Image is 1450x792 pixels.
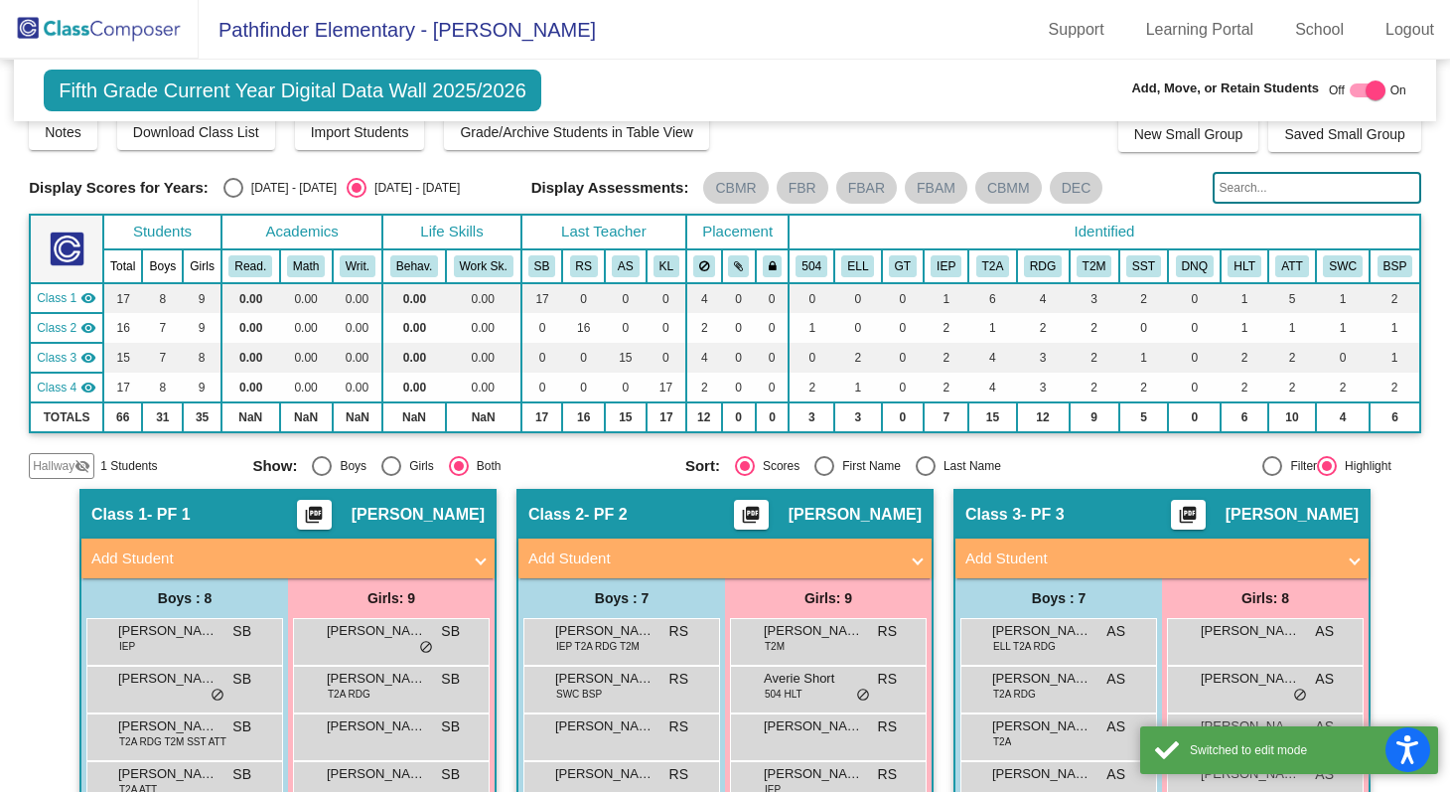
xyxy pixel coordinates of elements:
td: 0.00 [221,283,280,313]
td: 1 [1316,313,1370,343]
a: Learning Portal [1130,14,1270,46]
th: Gifted and Talented [882,249,924,283]
td: 15 [605,343,647,373]
button: AS [612,255,640,277]
td: 0 [882,402,924,432]
mat-icon: picture_as_pdf [739,505,763,533]
mat-panel-title: Add Student [91,548,461,570]
th: Considered for SpEd (did not qualify) [1168,249,1221,283]
td: 17 [521,402,563,432]
button: DNQ [1176,255,1214,277]
button: RS [570,255,598,277]
span: [PERSON_NAME] [764,621,863,641]
td: 2 [924,313,968,343]
td: 2 [1221,373,1268,402]
mat-radio-group: Select an option [252,456,669,476]
mat-panel-title: Add Student [965,548,1335,570]
span: Pathfinder Elementary - [PERSON_NAME] [199,14,596,46]
td: 0 [647,343,686,373]
a: Support [1033,14,1120,46]
td: 17 [103,283,142,313]
td: 0 [562,343,604,373]
span: IEP [119,639,135,654]
td: 2 [1370,373,1419,402]
th: Keep with teacher [756,249,789,283]
mat-radio-group: Select an option [223,178,460,198]
td: 17 [103,373,142,402]
div: Girls: 9 [725,578,932,618]
td: 31 [142,402,183,432]
td: 17 [647,373,686,402]
span: New Small Group [1134,126,1243,142]
span: Hallway [33,457,74,475]
td: 9 [183,313,221,343]
td: 0 [756,402,789,432]
td: 3 [1070,283,1119,313]
td: 1 [789,313,834,343]
th: English Language Learner [834,249,881,283]
td: 6 [1370,402,1419,432]
div: Both [469,457,502,475]
span: On [1390,81,1406,99]
mat-panel-title: Add Student [528,548,898,570]
button: Print Students Details [1171,500,1206,530]
td: 0.00 [333,343,383,373]
td: 1 [1370,343,1419,373]
td: 2 [1017,313,1070,343]
div: Girls: 9 [288,578,495,618]
th: Tier 2A Reading Intervention at some point in the 2024-25 school year [968,249,1016,283]
td: 2 [1268,373,1316,402]
div: Scores [755,457,799,475]
td: Sophia Butler - PF 1 [30,283,103,313]
td: 2 [1221,343,1268,373]
mat-chip: CBMM [975,172,1042,204]
td: NaN [221,402,280,432]
td: NaN [382,402,445,432]
td: 2 [1119,373,1169,402]
span: [PERSON_NAME] [352,505,485,525]
td: 8 [183,343,221,373]
td: 6 [968,283,1016,313]
span: Class 1 [91,505,147,525]
button: 504 [796,255,827,277]
span: Off [1329,81,1345,99]
td: 0 [1316,343,1370,373]
a: School [1279,14,1360,46]
mat-expansion-panel-header: Add Student [518,539,932,578]
mat-radio-group: Select an option [685,456,1102,476]
span: SB [441,669,460,690]
td: 0 [756,313,789,343]
a: Logout [1370,14,1450,46]
button: ELL [841,255,874,277]
button: SB [528,255,556,277]
span: SB [232,621,251,642]
td: 0 [882,373,924,402]
span: Grade/Archive Students in Table View [460,124,693,140]
div: [DATE] - [DATE] [366,179,460,197]
span: Saved Small Group [1284,126,1404,142]
span: do_not_disturb_alt [419,640,433,656]
span: Sort: [685,457,720,475]
td: 0 [834,313,881,343]
span: [PERSON_NAME] [118,621,217,641]
td: 0 [882,343,924,373]
span: Class 3 [37,349,76,367]
button: HLT [1228,255,1260,277]
td: 0.00 [280,283,333,313]
span: [PERSON_NAME] [1226,505,1359,525]
span: Fifth Grade Current Year Digital Data Wall 2025/2026 [44,70,541,111]
td: 2 [686,313,721,343]
td: 2 [789,373,834,402]
td: 4 [686,343,721,373]
td: 17 [521,283,563,313]
td: 3 [789,402,834,432]
mat-chip: FBR [777,172,828,204]
th: Keep away students [686,249,721,283]
th: Health Issues/Concerns [1221,249,1268,283]
span: RS [669,621,688,642]
span: - PF 1 [147,505,191,525]
td: 1 [1119,343,1169,373]
span: Show: [252,457,297,475]
td: 0.00 [446,313,521,343]
td: NaN [333,402,383,432]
